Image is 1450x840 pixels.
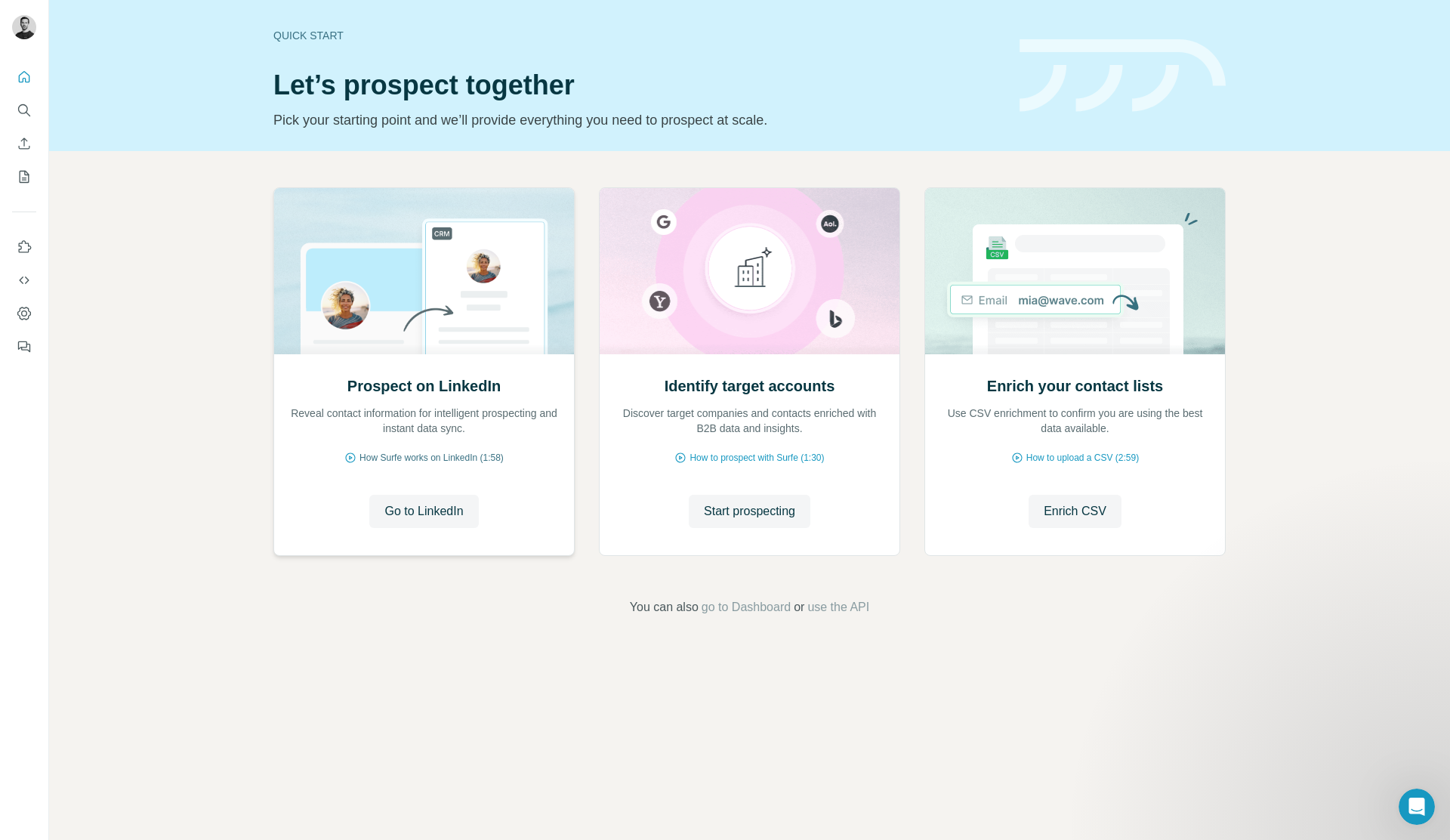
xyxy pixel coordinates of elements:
button: Quick start [12,63,36,91]
button: Dashboard [12,300,36,327]
button: Use Surfe on LinkedIn [12,233,36,261]
span: How Surfe works on LinkedIn (1:58) [359,451,504,465]
img: Prospect on LinkedIn [273,188,575,354]
button: My lists [12,163,36,190]
iframe: Intercom live chat [1399,789,1435,825]
button: Search [12,97,36,124]
span: Start prospecting [704,502,795,520]
p: Reveal contact information for intelligent prospecting and instant data sync. [289,406,559,436]
img: Enrich your contact lists [924,188,1226,354]
p: Pick your starting point and we’ll provide everything you need to prospect at scale. [273,110,1001,131]
button: Start prospecting [689,495,810,528]
button: Use Surfe API [12,267,36,294]
span: How to prospect with Surfe (1:30) [690,451,824,465]
h1: Let’s prospect together [273,70,1001,100]
img: banner [1020,39,1226,113]
h2: Prospect on LinkedIn [347,375,501,397]
button: Enrich CSV [12,130,36,157]
img: Identify target accounts [599,188,900,354]
h2: Identify target accounts [665,375,835,397]
button: Feedback [12,333,36,360]
button: go to Dashboard [702,598,791,616]
p: Discover target companies and contacts enriched with B2B data and insights. [615,406,884,436]
img: Avatar [12,15,36,39]
span: Enrich CSV [1044,502,1106,520]
p: Use CSV enrichment to confirm you are using the best data available. [940,406,1210,436]
div: Quick start [273,28,1001,43]
button: Go to LinkedIn [369,495,478,528]
span: You can also [630,598,699,616]
button: Enrich CSV [1029,495,1121,528]
h2: Enrich your contact lists [987,375,1163,397]
span: Go to LinkedIn [384,502,463,520]
button: use the API [807,598,869,616]
span: How to upload a CSV (2:59) [1026,451,1139,465]
span: or [794,598,804,616]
